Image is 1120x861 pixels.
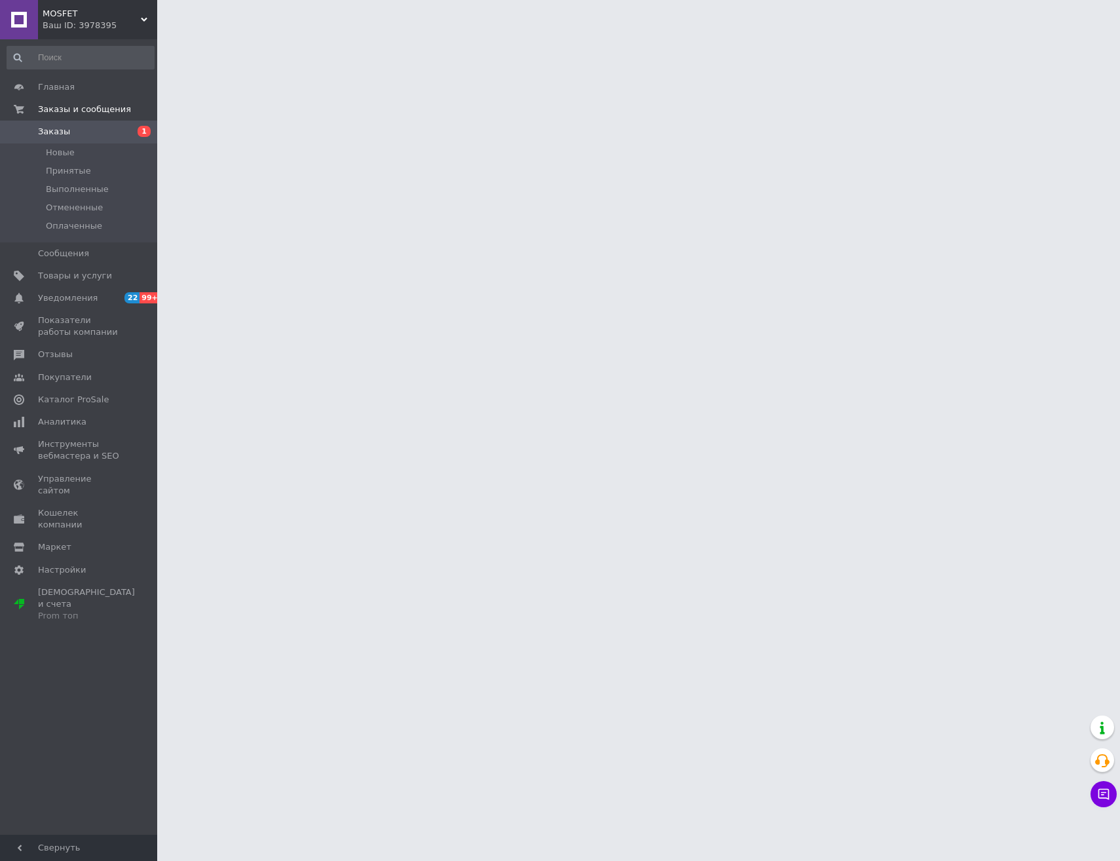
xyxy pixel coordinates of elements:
[38,349,73,360] span: Отзывы
[38,104,131,115] span: Заказы и сообщения
[140,292,161,303] span: 99+
[46,183,109,195] span: Выполненные
[38,315,121,338] span: Показатели работы компании
[46,202,103,214] span: Отмененные
[38,248,89,259] span: Сообщения
[124,292,140,303] span: 22
[38,81,75,93] span: Главная
[38,610,135,622] div: Prom топ
[38,541,71,553] span: Маркет
[38,126,70,138] span: Заказы
[38,564,86,576] span: Настройки
[38,586,135,622] span: [DEMOGRAPHIC_DATA] и счета
[38,394,109,406] span: Каталог ProSale
[38,270,112,282] span: Товары и услуги
[38,292,98,304] span: Уведомления
[38,507,121,531] span: Кошелек компании
[38,438,121,462] span: Инструменты вебмастера и SEO
[138,126,151,137] span: 1
[46,147,75,159] span: Новые
[46,220,102,232] span: Оплаченные
[46,165,91,177] span: Принятые
[38,416,86,428] span: Аналитика
[38,473,121,497] span: Управление сайтом
[43,20,157,31] div: Ваш ID: 3978395
[38,372,92,383] span: Покупатели
[43,8,141,20] span: MOSFET
[1091,781,1117,807] button: Чат с покупателем
[7,46,155,69] input: Поиск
